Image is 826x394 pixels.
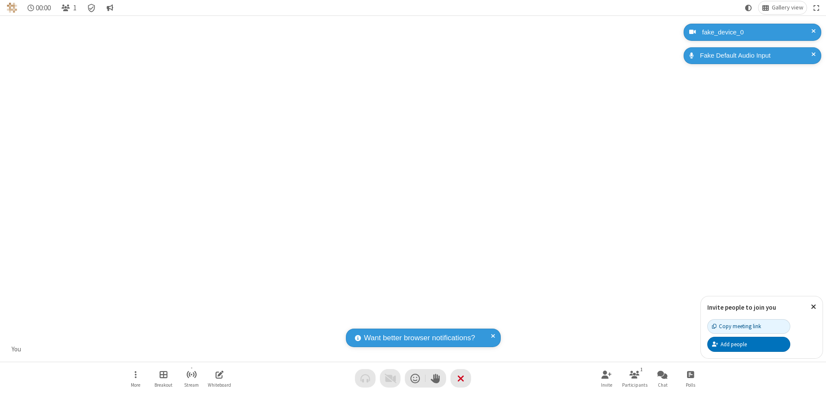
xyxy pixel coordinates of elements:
[650,366,675,391] button: Open chat
[103,1,117,14] button: Conversation
[9,345,25,354] div: You
[707,337,790,351] button: Add people
[622,382,647,388] span: Participants
[810,1,823,14] button: Fullscreen
[380,369,401,388] button: Video
[208,382,231,388] span: Whiteboard
[697,51,815,61] div: Fake Default Audio Input
[658,382,668,388] span: Chat
[83,1,100,14] div: Meeting details Encryption enabled
[425,369,446,388] button: Raise hand
[804,296,823,317] button: Close popover
[678,366,703,391] button: Open poll
[699,28,815,37] div: fake_device_0
[73,4,77,12] span: 1
[154,382,173,388] span: Breakout
[450,369,471,388] button: End or leave meeting
[123,366,148,391] button: Open menu
[707,303,776,311] label: Invite people to join you
[638,366,645,373] div: 1
[707,319,790,334] button: Copy meeting link
[594,366,619,391] button: Invite participants (⌘+Shift+I)
[184,382,199,388] span: Stream
[622,366,647,391] button: Open participant list
[179,366,204,391] button: Start streaming
[36,4,51,12] span: 00:00
[131,382,140,388] span: More
[24,1,55,14] div: Timer
[686,382,695,388] span: Polls
[151,366,176,391] button: Manage Breakout Rooms
[742,1,755,14] button: Using system theme
[7,3,17,13] img: QA Selenium DO NOT DELETE OR CHANGE
[601,382,612,388] span: Invite
[772,4,803,11] span: Gallery view
[206,366,232,391] button: Open shared whiteboard
[364,332,475,344] span: Want better browser notifications?
[712,322,761,330] div: Copy meeting link
[58,1,80,14] button: Open participant list
[355,369,376,388] button: Audio problem - check your Internet connection or call by phone
[405,369,425,388] button: Send a reaction
[758,1,807,14] button: Change layout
